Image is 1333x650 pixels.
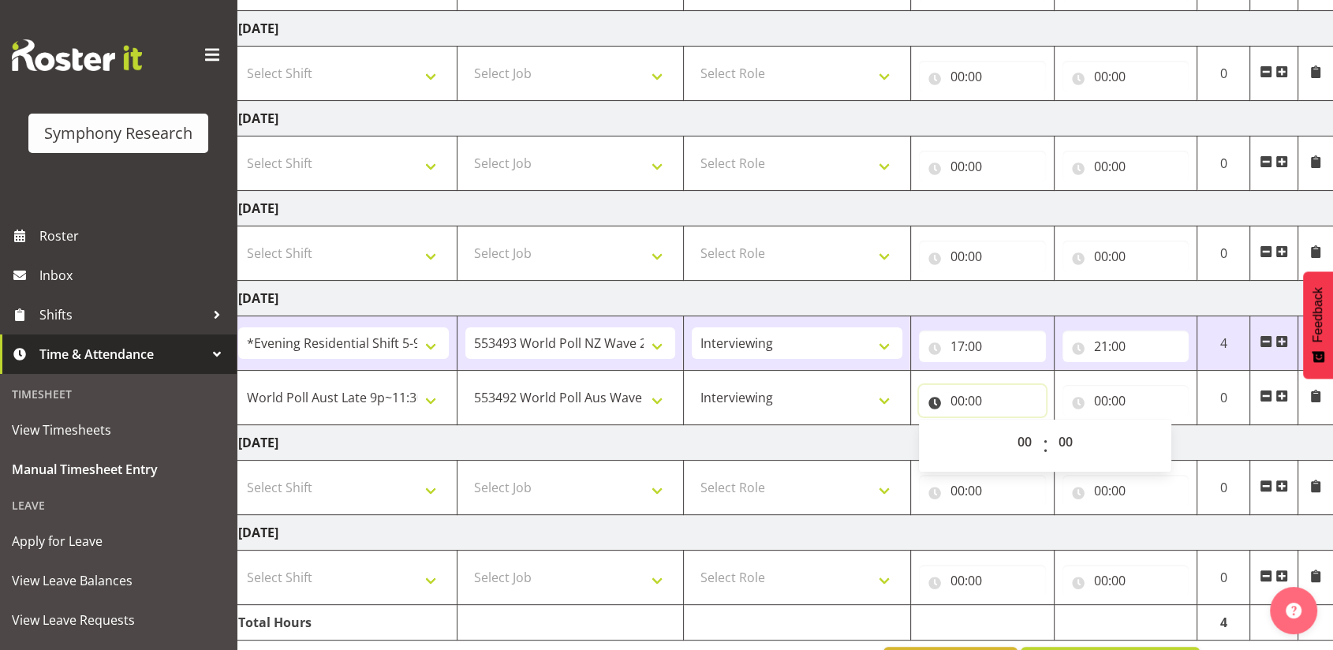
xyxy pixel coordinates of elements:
[12,458,225,481] span: Manual Timesheet Entry
[1286,603,1301,618] img: help-xxl-2.png
[1062,475,1189,506] input: Click to select...
[1197,226,1250,281] td: 0
[4,410,233,450] a: View Timesheets
[919,475,1046,506] input: Click to select...
[1303,271,1333,379] button: Feedback - Show survey
[919,385,1046,417] input: Click to select...
[4,600,233,640] a: View Leave Requests
[39,224,229,248] span: Roster
[12,608,225,632] span: View Leave Requests
[4,378,233,410] div: Timesheet
[1197,461,1250,515] td: 0
[12,418,225,442] span: View Timesheets
[12,529,225,553] span: Apply for Leave
[1062,241,1189,272] input: Click to select...
[1197,551,1250,605] td: 0
[1197,316,1250,371] td: 4
[4,561,233,600] a: View Leave Balances
[4,450,233,489] a: Manual Timesheet Entry
[230,605,457,641] td: Total Hours
[1311,287,1325,342] span: Feedback
[919,151,1046,182] input: Click to select...
[919,241,1046,272] input: Click to select...
[44,121,192,145] div: Symphony Research
[1062,151,1189,182] input: Click to select...
[4,489,233,521] div: Leave
[1062,61,1189,92] input: Click to select...
[1197,605,1250,641] td: 4
[39,303,205,327] span: Shifts
[12,39,142,71] img: Rosterit website logo
[4,521,233,561] a: Apply for Leave
[1197,136,1250,191] td: 0
[919,61,1046,92] input: Click to select...
[39,342,205,366] span: Time & Attendance
[919,565,1046,596] input: Click to select...
[1062,385,1189,417] input: Click to select...
[39,263,229,287] span: Inbox
[1197,371,1250,425] td: 0
[1062,565,1189,596] input: Click to select...
[1062,331,1189,362] input: Click to select...
[1197,47,1250,101] td: 0
[1043,426,1048,465] span: :
[12,569,225,592] span: View Leave Balances
[919,331,1046,362] input: Click to select...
